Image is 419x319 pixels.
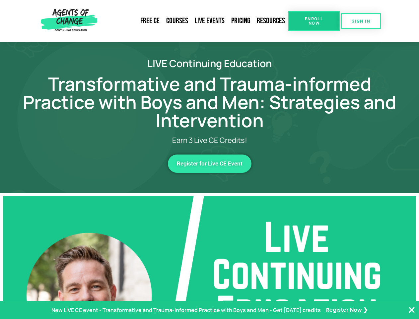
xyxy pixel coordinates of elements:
button: Close Banner [408,306,416,314]
span: Enroll Now [299,17,329,25]
span: SIGN IN [352,19,370,23]
a: Pricing [228,13,253,29]
h2: LIVE Continuing Education [21,58,399,68]
nav: Menu [100,13,288,29]
a: Register Now ❯ [326,305,368,315]
p: New LIVE CE event - Transformative and Trauma-informed Practice with Boys and Men - Get [DATE] cr... [51,305,321,315]
h1: Transformative and Trauma-informed Practice with Boys and Men: Strategies and Intervention [21,75,399,130]
a: SIGN IN [341,13,381,29]
span: Register for Live CE Event [177,161,243,166]
p: Earn 3 Live CE Credits! [47,136,372,145]
a: Free CE [137,13,163,29]
a: Resources [253,13,288,29]
a: Live Events [191,13,228,29]
a: Courses [163,13,191,29]
a: Enroll Now [288,11,340,31]
a: Register for Live CE Event [168,155,251,173]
